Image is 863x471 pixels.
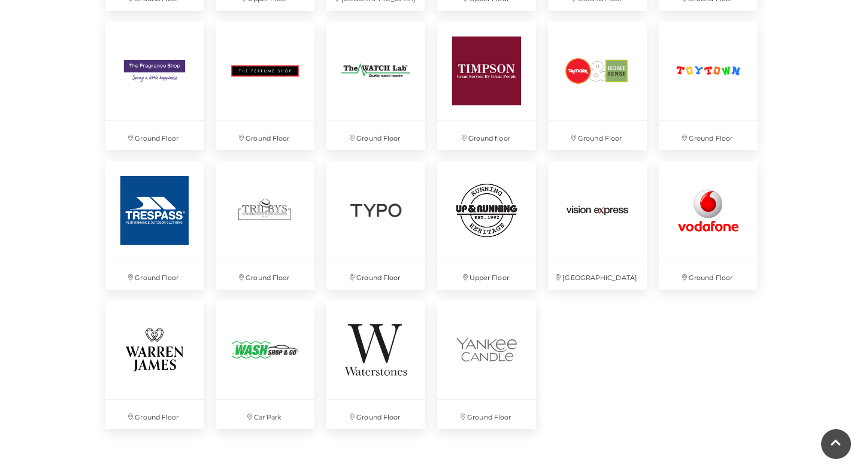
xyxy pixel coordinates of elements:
p: Ground Floor [105,400,204,429]
a: Ground Floor [99,155,210,296]
a: [GEOGRAPHIC_DATA] [542,155,653,296]
a: Ground Floor [320,155,431,296]
p: [GEOGRAPHIC_DATA] [548,260,647,290]
p: Ground Floor [326,260,425,290]
a: Ground Floor [210,16,320,156]
a: Ground Floor [653,155,764,296]
a: Wash Shop and Go, Basingstoke, Festival Place, Hampshire Car Park [210,294,320,435]
a: Ground Floor [210,155,320,296]
p: Upper Floor [437,260,536,290]
p: Ground Floor [326,121,425,150]
a: Ground Floor [99,16,210,156]
p: Ground Floor [105,121,204,150]
a: Ground Floor [320,294,431,435]
img: Up & Running at Festival Place [437,161,536,260]
a: Ground Floor [653,16,764,156]
p: Ground Floor [105,260,204,290]
p: Ground Floor [437,400,536,429]
a: Ground floor [431,16,542,156]
a: Up & Running at Festival Place Upper Floor [431,155,542,296]
p: Ground floor [437,121,536,150]
a: Ground Floor [542,16,653,156]
img: The Watch Lab at Festival Place, Basingstoke. [326,22,425,120]
a: Ground Floor [99,294,210,435]
p: Ground Floor [216,121,314,150]
p: Ground Floor [659,121,758,150]
p: Ground Floor [659,260,758,290]
p: Ground Floor [548,121,647,150]
p: Car Park [216,400,314,429]
a: Ground Floor [431,294,542,435]
p: Ground Floor [216,260,314,290]
p: Ground Floor [326,400,425,429]
a: The Watch Lab at Festival Place, Basingstoke. Ground Floor [320,16,431,156]
img: Wash Shop and Go, Basingstoke, Festival Place, Hampshire [216,300,314,399]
